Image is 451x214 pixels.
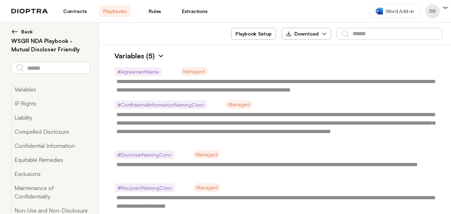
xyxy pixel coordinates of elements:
a: Contracts [59,5,91,17]
h2: WSGR NDA Playbook - Mutual Discloser Friendly [11,37,90,53]
span: Managed [193,150,220,159]
img: Expand [157,52,164,59]
a: Word Add-in [370,5,420,18]
a: Extractions [179,5,210,17]
button: Equitable Remedies [11,153,90,167]
span: # AgreementName [115,67,162,76]
button: IP Rights [11,96,90,111]
a: Playbooks [99,5,131,17]
span: Managed [193,183,221,192]
button: Playbook Setup [231,28,276,40]
button: Compelled Disclosure [11,125,90,139]
span: Managed [225,100,253,109]
img: left arrow [11,28,18,35]
span: # DiscloserNamingConv [115,150,174,159]
span: Back [21,28,33,35]
button: Download [282,28,331,40]
span: # RecipientNamingConv [115,183,175,192]
button: Exclusions [11,167,90,181]
h1: Variables (5) [107,51,155,61]
div: Download [286,30,319,37]
button: Profile menu [426,4,440,18]
span: # ConfidentialInformationNamingConv [115,100,207,109]
img: word [376,8,383,14]
button: Variables [11,82,90,96]
button: Back [11,28,90,35]
button: Confidential Information [11,139,90,153]
a: Rules [139,5,170,17]
span: Managed [180,67,208,76]
img: logo [11,9,48,14]
button: Liability [11,111,90,125]
span: Word Add-in [386,8,414,15]
button: Maintenance of Confidentiality [11,181,90,203]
